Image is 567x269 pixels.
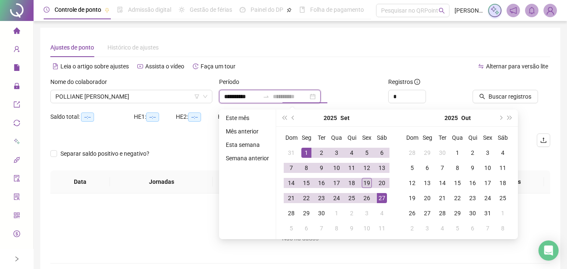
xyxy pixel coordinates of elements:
td: 2025-10-23 [465,191,480,206]
div: 13 [377,163,387,173]
td: 2025-11-08 [495,221,510,236]
div: 29 [301,208,311,218]
div: 8 [452,163,462,173]
th: Qui [465,130,480,145]
span: search [439,8,445,14]
td: 2025-09-10 [329,160,344,175]
span: export [13,97,20,114]
button: super-prev-year [280,110,289,126]
li: Este mês [222,113,272,123]
li: Semana anterior [222,153,272,163]
div: 3 [483,148,493,158]
span: --:-- [81,112,94,122]
td: 2025-10-14 [435,175,450,191]
span: history [193,63,199,69]
td: 2025-10-11 [495,160,510,175]
div: 5 [286,223,296,233]
td: 2025-09-25 [344,191,359,206]
div: 20 [422,193,432,203]
td: 2025-10-29 [450,206,465,221]
td: 2025-09-24 [329,191,344,206]
div: 12 [362,163,372,173]
div: 2 [407,223,417,233]
div: 8 [498,223,508,233]
div: 22 [301,193,311,203]
div: 26 [407,208,417,218]
span: file-done [117,7,123,13]
span: down [203,94,208,99]
div: Não há dados [60,234,540,243]
div: 31 [483,208,493,218]
td: 2025-10-08 [329,221,344,236]
div: 30 [468,208,478,218]
div: 4 [347,148,357,158]
span: book [299,7,305,13]
div: 12 [407,178,417,188]
td: 2025-09-09 [314,160,329,175]
td: 2025-10-08 [450,160,465,175]
th: Seg [420,130,435,145]
span: Buscar registros [489,92,531,101]
td: 2025-09-18 [344,175,359,191]
div: 28 [437,208,447,218]
div: 9 [347,223,357,233]
div: 11 [377,223,387,233]
span: file [13,60,20,77]
div: 3 [422,223,432,233]
div: 1 [452,148,462,158]
td: 2025-09-03 [329,145,344,160]
span: sun [179,7,185,13]
button: year panel [444,110,458,126]
th: Qua [329,130,344,145]
span: info-circle [13,245,20,262]
div: 13 [422,178,432,188]
div: 16 [316,178,327,188]
div: 6 [301,223,311,233]
td: 2025-11-06 [465,221,480,236]
span: bell [528,7,536,14]
td: 2025-10-06 [420,160,435,175]
span: [PERSON_NAME] [455,6,483,15]
td: 2025-10-31 [480,206,495,221]
span: POLLIANE CRISTINY DE SOUSA PEREIRA CRUZ [55,90,207,103]
div: 26 [362,193,372,203]
th: Jornadas [110,170,213,193]
td: 2025-10-24 [480,191,495,206]
span: Ajustes de ponto [50,44,94,51]
div: 3 [362,208,372,218]
td: 2025-10-01 [329,206,344,221]
div: 4 [437,223,447,233]
div: 29 [422,148,432,158]
div: 16 [468,178,478,188]
div: 18 [498,178,508,188]
td: 2025-09-26 [359,191,374,206]
td: 2025-10-11 [374,221,389,236]
th: Seg [299,130,314,145]
span: audit [13,171,20,188]
span: Folha de pagamento [310,6,364,13]
td: 2025-10-15 [450,175,465,191]
span: to [263,93,269,100]
div: 6 [422,163,432,173]
td: 2025-10-20 [420,191,435,206]
td: 2025-09-01 [299,145,314,160]
div: 27 [377,193,387,203]
div: 14 [437,178,447,188]
td: 2025-10-25 [495,191,510,206]
span: pushpin [287,8,292,13]
td: 2025-10-06 [299,221,314,236]
span: file-text [52,63,58,69]
span: home [13,24,20,40]
span: qrcode [13,208,20,225]
div: 10 [362,223,372,233]
div: 19 [362,178,372,188]
div: 17 [483,178,493,188]
div: 23 [316,193,327,203]
div: 4 [498,148,508,158]
div: 8 [301,163,311,173]
td: 2025-09-28 [284,206,299,221]
span: notification [510,7,517,14]
div: 5 [407,163,417,173]
label: Período [219,77,245,86]
td: 2025-09-29 [420,145,435,160]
